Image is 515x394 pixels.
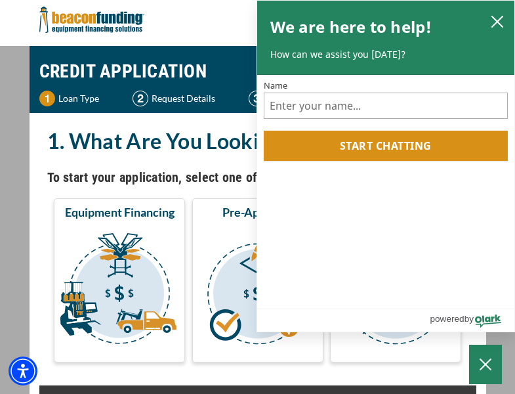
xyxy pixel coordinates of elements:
[192,198,323,362] button: Pre-Approval
[47,166,468,188] h4: To start your application, select one of the three options below.
[469,345,502,384] button: Close Chatbox
[54,198,185,362] button: Equipment Financing
[270,48,502,61] p: How can we assist you [DATE]?
[39,91,55,106] img: Step 1
[47,126,468,156] h2: 1. What Are You Looking For?
[152,91,215,106] p: Request Details
[222,204,293,220] span: Pre-Approval
[65,204,175,220] span: Equipment Financing
[430,309,514,332] a: Powered by Olark
[9,357,37,385] div: Accessibility Menu
[464,311,474,327] span: by
[487,12,508,30] button: close chatbox
[264,131,508,161] button: Start chatting
[133,91,148,106] img: Step 2
[195,225,321,357] img: Pre-Approval
[270,14,432,40] h2: We are here to help!
[264,93,508,119] input: Name
[430,311,464,327] span: powered
[249,91,264,106] img: Step 3
[264,81,508,90] label: Name
[58,91,99,106] p: Loan Type
[39,53,476,91] h1: CREDIT APPLICATION
[56,225,182,357] img: Equipment Financing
